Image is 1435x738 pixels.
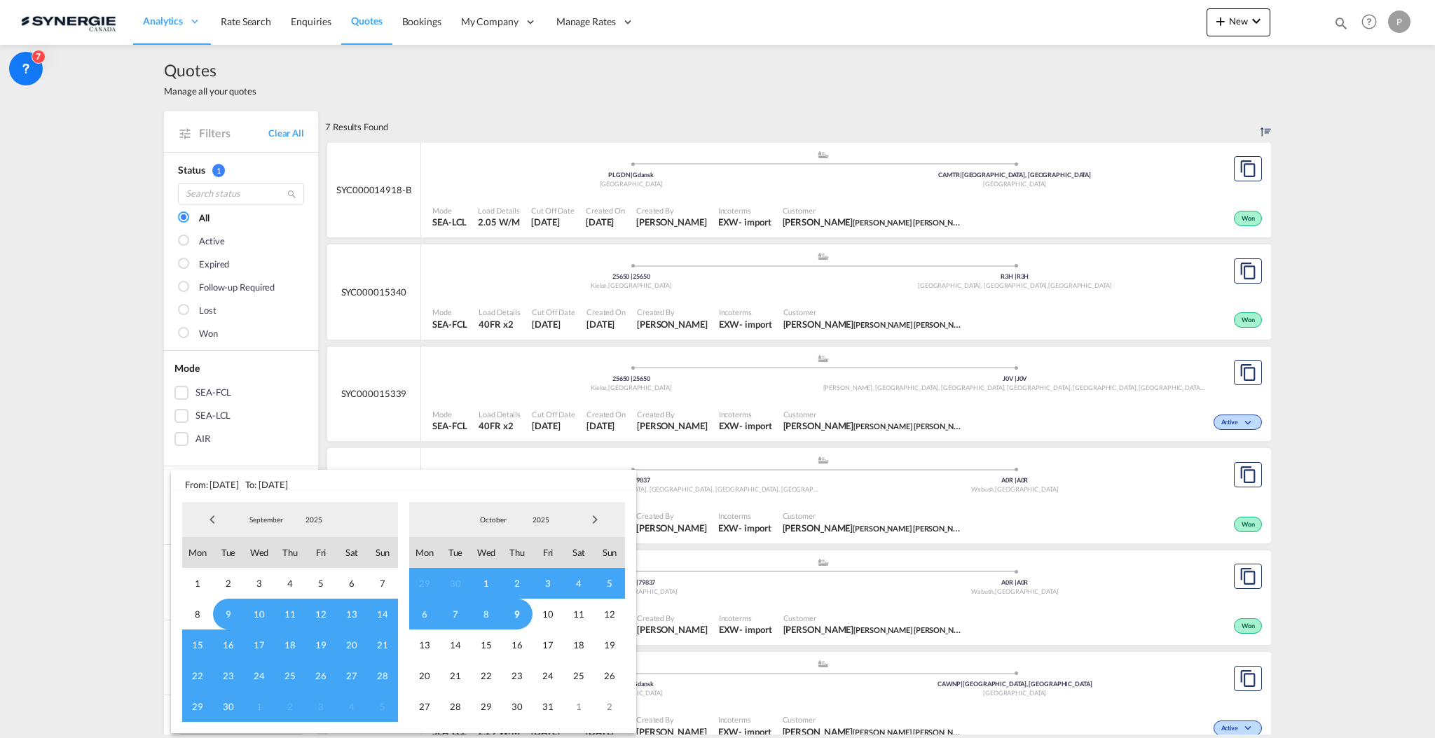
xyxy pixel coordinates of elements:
[594,537,625,568] span: Sun
[242,509,290,530] md-select: Month: September
[471,537,502,568] span: Wed
[581,506,609,534] span: Next Month
[409,537,440,568] span: Mon
[290,509,338,530] md-select: Year: 2025
[471,515,516,524] span: October
[469,509,517,530] md-select: Month: October
[440,537,471,568] span: Tue
[305,537,336,568] span: Fri
[502,537,533,568] span: Thu
[182,537,213,568] span: Mon
[563,537,594,568] span: Sat
[367,537,398,568] span: Sun
[275,537,305,568] span: Thu
[244,515,289,524] span: September
[336,537,367,568] span: Sat
[213,537,244,568] span: Tue
[198,506,226,534] span: Previous Month
[171,470,636,491] span: From: [DATE] To: [DATE]
[244,537,275,568] span: Wed
[533,537,563,568] span: Fri
[519,515,563,524] span: 2025
[517,509,565,530] md-select: Year: 2025
[291,515,336,524] span: 2025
